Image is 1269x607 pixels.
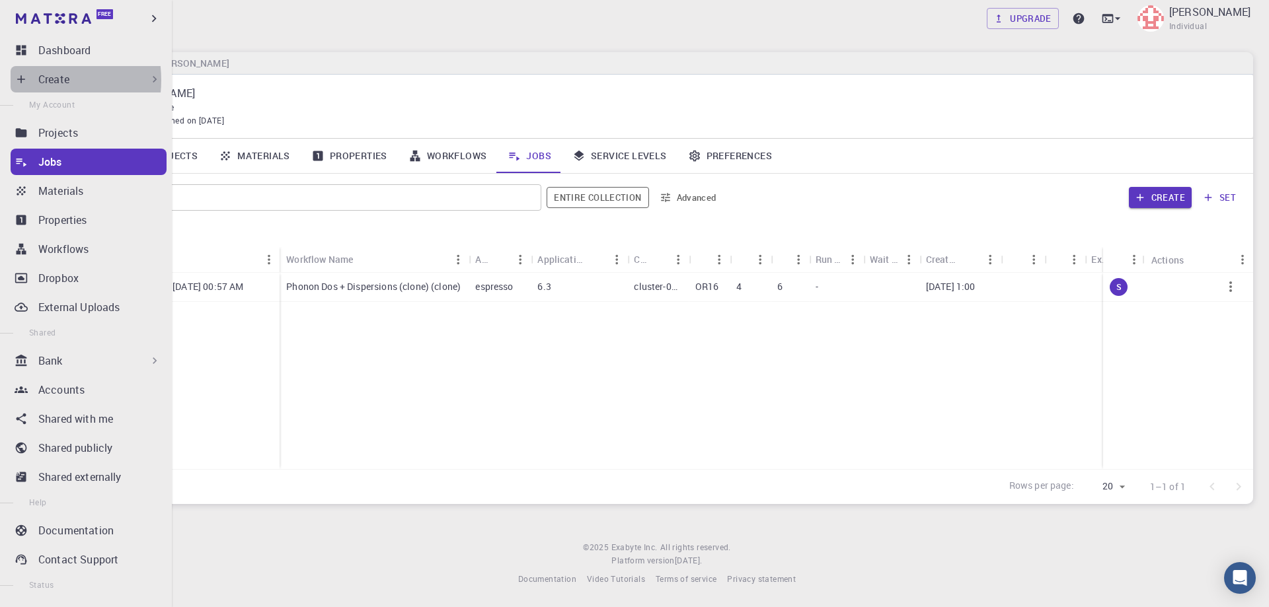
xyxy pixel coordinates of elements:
p: New Job [DATE] 00:57 AM [134,280,243,293]
button: Entire collection [547,187,648,208]
span: Support [26,9,74,21]
a: Jobs [497,139,562,173]
p: 6.3 [537,280,551,293]
button: Sort [488,249,510,270]
span: Video Tutorials [587,573,645,584]
div: 20 [1079,477,1129,496]
a: Accounts [11,376,167,403]
button: Menu [980,249,1001,270]
a: Contact Support [11,546,167,573]
p: Rows per page: [1009,479,1074,494]
button: Advanced [654,187,723,208]
p: Contact Support [38,552,118,567]
button: Menu [1232,249,1253,270]
div: Actions [1145,247,1253,273]
a: Workflows [11,236,167,262]
div: Cluster [634,246,646,272]
button: Sort [736,249,757,270]
p: Shared externally [38,469,122,485]
span: Exabyte Inc. [611,542,658,552]
a: Video Tutorials [587,573,645,586]
p: Dashboard [38,42,91,58]
a: Materials [208,139,301,173]
a: Workflows [398,139,498,173]
button: Sort [695,249,716,270]
p: Materials [38,183,83,199]
p: Documentation [38,522,114,538]
a: Service Levels [562,139,677,173]
button: Sort [1110,249,1131,270]
button: Menu [668,249,689,270]
div: Ext+lnk [1091,246,1109,272]
button: Menu [447,249,469,270]
button: Sort [1007,249,1028,270]
p: Jobs [38,154,62,170]
button: set [1197,187,1243,208]
span: [DATE] . [675,555,703,565]
button: Menu [788,249,809,270]
p: Shared with me [38,411,113,427]
a: Terms of service [656,573,716,586]
p: 4 [736,280,742,293]
div: Created [926,246,959,272]
div: Status [1103,247,1145,273]
div: Cluster [627,246,688,272]
p: External Uploads [38,299,120,315]
div: Create [11,66,167,92]
button: Menu [1124,249,1145,270]
a: Documentation [518,573,576,586]
div: Application [475,246,488,272]
span: All rights reserved. [660,541,731,554]
h6: [PERSON_NAME] [151,56,229,71]
button: Sort [1051,249,1072,270]
p: Shared publicly [38,440,112,456]
div: Public [1044,246,1085,272]
p: Create [38,71,69,87]
p: Accounts [38,382,85,398]
a: Shared with me [11,406,167,432]
div: submitted [1110,278,1128,296]
a: External Uploads [11,294,167,320]
div: Cores [771,246,809,272]
p: Bank [38,353,63,369]
button: Menu [1023,249,1044,270]
p: espresso [475,280,513,293]
div: Bank [11,347,167,374]
button: Menu [510,249,531,270]
a: Dashboard [11,37,167,63]
a: Upgrade [987,8,1059,29]
div: Created [919,246,1001,272]
a: Documentation [11,517,167,544]
span: Help [29,497,47,507]
div: Application Version [537,246,585,272]
span: My Account [29,99,75,110]
span: Filter throughout whole library including sets (folders) [547,187,648,208]
div: Wait Time [870,246,898,272]
button: Sort [958,249,980,270]
div: Run Time [816,246,842,272]
div: Workflow Name [286,246,353,272]
span: S [1110,281,1126,293]
p: Phonon Dos + Dispersions (clone) (clone) [286,280,461,293]
span: Documentation [518,573,576,584]
button: Menu [258,249,280,270]
span: Shared [29,327,56,338]
button: Create [1129,187,1192,208]
button: Menu [750,249,771,270]
div: Actions [1151,247,1184,273]
button: Menu [1063,249,1085,270]
div: Name [127,247,280,273]
p: [PERSON_NAME] [1169,4,1250,20]
span: Terms of service [656,573,716,584]
img: Anirban Pal [1137,5,1164,32]
div: Shared [1001,246,1044,272]
img: logo [16,13,91,24]
div: Workflow Name [280,246,469,272]
button: Menu [709,249,730,270]
a: [DATE]. [675,554,703,567]
a: Jobs [11,149,167,175]
div: Application [469,246,531,272]
p: Workflows [38,241,89,257]
span: © 2025 [583,541,611,554]
a: Properties [301,139,398,173]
